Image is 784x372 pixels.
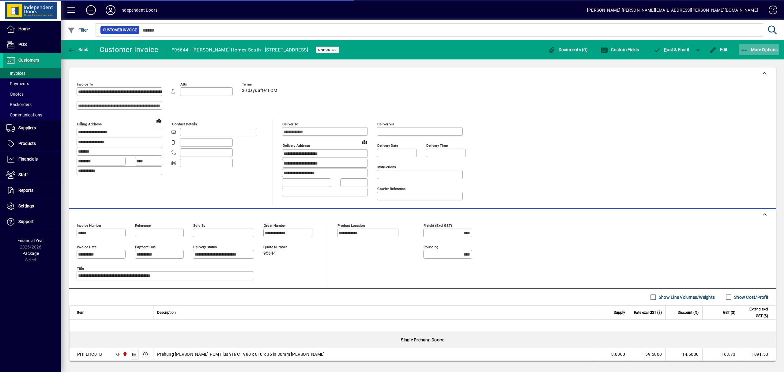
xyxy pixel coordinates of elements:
label: Show Cost/Profit [733,294,768,300]
a: Staff [3,167,61,183]
a: Knowledge Base [764,1,776,21]
a: View on map [360,137,369,147]
span: Description [157,309,176,316]
td: 14.5000 [665,348,702,360]
mat-label: Title [77,266,84,271]
mat-label: Delivery date [377,143,398,148]
span: Custom Fields [601,47,639,52]
mat-label: Product location [337,223,365,228]
span: Rate excl GST ($) [634,309,662,316]
span: Prehung [PERSON_NAME] PCM Flush H/C 1980 x 810 x 35 in 30mm [PERSON_NAME] [157,351,325,357]
mat-label: Deliver via [377,122,394,126]
td: 1091.53 [739,348,776,360]
mat-label: Sold by [193,223,205,228]
a: View on map [154,116,164,125]
a: Financials [3,152,61,167]
mat-label: Attn [180,82,187,86]
button: Edit [708,44,729,55]
mat-label: Reference [135,223,151,228]
span: 8.0000 [611,351,625,357]
mat-label: Instructions [377,165,396,169]
span: P [664,47,667,52]
button: Back [66,44,90,55]
span: Invoices [6,71,25,76]
span: Item [77,309,85,316]
span: Payments [6,81,29,86]
span: Terms [242,82,279,86]
a: Settings [3,199,61,214]
app-page-header-button: Back [61,44,95,55]
mat-label: Payment due [135,245,156,249]
span: Staff [18,172,28,177]
span: Backorders [6,102,32,107]
span: Settings [18,203,34,208]
a: Payments [3,78,61,89]
a: Backorders [3,99,61,110]
mat-label: Invoice number [77,223,101,228]
mat-label: Courier Reference [377,187,405,191]
a: Suppliers [3,120,61,136]
a: Home [3,21,61,37]
span: Suppliers [18,125,36,130]
div: #95644 - [PERSON_NAME] Homes South - [STREET_ADDRESS] [171,45,308,55]
span: Home [18,26,30,31]
mat-label: Order number [264,223,286,228]
span: ost & Email [654,47,689,52]
button: Profile [101,5,120,16]
span: Back [68,47,88,52]
span: 95644 [263,251,276,256]
span: Documents (0) [548,47,588,52]
span: Supply [614,309,625,316]
div: PHFLHC01B [77,351,102,357]
button: Documents (0) [546,44,589,55]
span: 30 days after EOM [242,88,277,93]
mat-label: Delivery time [426,143,448,148]
span: Edit [709,47,728,52]
button: Post & Email [650,44,692,55]
a: Quotes [3,89,61,99]
span: Support [18,219,34,224]
mat-label: Freight (excl GST) [424,223,452,228]
span: Communications [6,112,42,117]
a: Support [3,214,61,230]
span: Customers [18,58,39,63]
span: Customer Invoice [103,27,137,33]
span: Filter [68,28,88,32]
a: Communications [3,110,61,120]
span: GST ($) [723,309,735,316]
span: Extend excl GST ($) [743,306,768,319]
mat-label: Invoice To [77,82,93,86]
span: Package [22,251,39,256]
button: More Options [739,44,779,55]
span: Financials [18,157,38,161]
label: Show Line Volumes/Weights [658,294,715,300]
div: Customer Invoice [100,45,159,55]
span: Products [18,141,36,146]
button: Filter [66,25,90,36]
span: Quotes [6,92,24,97]
span: Discount (%) [678,309,699,316]
span: More Options [741,47,778,52]
span: Financial Year [17,238,44,243]
span: POS [18,42,27,47]
mat-label: Invoice date [77,245,96,249]
div: 159.5800 [633,351,662,357]
button: Add [81,5,101,16]
a: Invoices [3,68,61,78]
mat-label: Rounding [424,245,438,249]
a: POS [3,37,61,52]
span: Quote number [263,245,300,249]
button: Custom Fields [599,44,641,55]
span: Christchurch [121,351,128,358]
div: Single Prehung Doors: [70,332,776,348]
span: Unposted [318,48,337,52]
mat-label: Deliver To [282,122,298,126]
a: Products [3,136,61,151]
div: [PERSON_NAME] [PERSON_NAME][EMAIL_ADDRESS][PERSON_NAME][DOMAIN_NAME] [587,5,758,15]
mat-label: Delivery status [193,245,217,249]
span: Reports [18,188,33,193]
td: 163.73 [702,348,739,360]
div: Independent Doors [120,5,157,15]
a: Reports [3,183,61,198]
